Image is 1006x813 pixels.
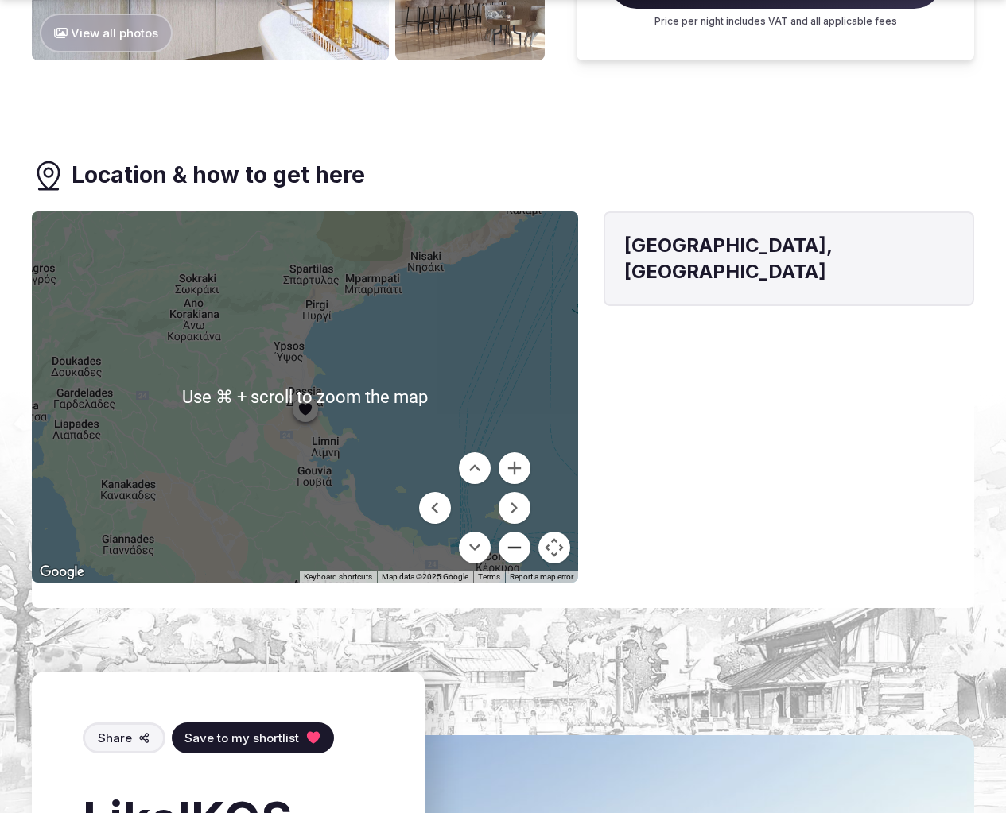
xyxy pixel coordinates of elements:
span: Share [98,730,132,746]
a: Open this area in Google Maps (opens a new window) [36,562,88,583]
button: Move down [459,532,491,563]
span: Map data ©2025 Google [382,572,468,581]
h3: Location & how to get here [72,160,365,191]
h4: [GEOGRAPHIC_DATA], [GEOGRAPHIC_DATA] [624,232,954,285]
button: Map camera controls [538,532,570,563]
button: Save to my shortlist [172,722,334,753]
p: Price per night includes VAT and all applicable fees [608,15,942,29]
button: Share [83,722,165,753]
button: Zoom in [499,452,530,484]
button: View all photos [40,14,173,52]
span: Save to my shortlist [184,730,299,746]
button: Zoom out [499,532,530,563]
a: Report a map error [510,572,573,581]
img: Google [36,562,88,583]
button: Move up [459,452,491,484]
button: Move left [419,492,451,524]
a: Terms (opens in new tab) [478,572,500,581]
button: Move right [499,492,530,524]
button: Keyboard shortcuts [304,571,372,583]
